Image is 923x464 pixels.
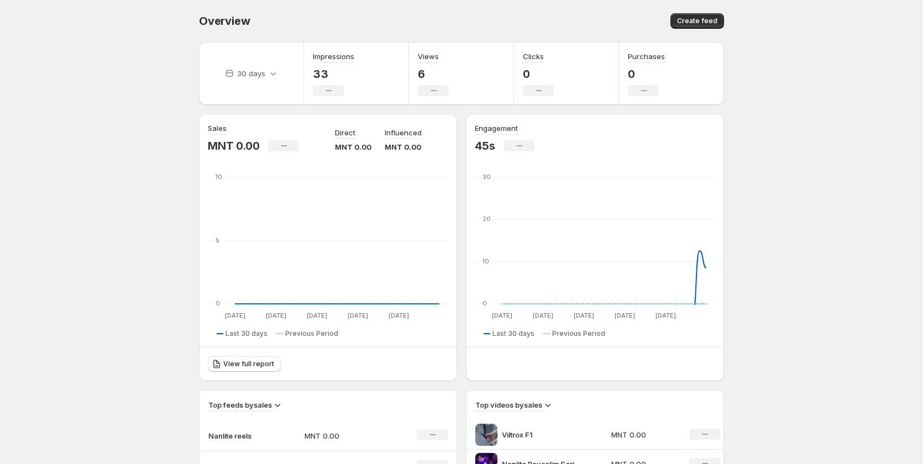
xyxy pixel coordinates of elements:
[385,141,422,152] p: MNT 0.00
[418,67,449,81] p: 6
[237,68,265,79] p: 30 days
[628,51,665,62] h3: Purchases
[385,127,422,138] p: Influenced
[313,51,354,62] h3: Impressions
[335,127,355,138] p: Direct
[216,236,219,244] text: 5
[483,173,491,181] text: 30
[208,123,227,134] h3: Sales
[216,299,220,307] text: 0
[523,67,554,81] p: 0
[313,67,354,81] p: 33
[533,312,553,319] text: [DATE]
[677,17,717,25] span: Create feed
[208,399,272,410] h3: Top feeds by sales
[492,329,534,338] span: Last 30 days
[208,356,281,372] a: View full report
[475,399,542,410] h3: Top videos by sales
[199,14,250,28] span: Overview
[335,141,371,152] p: MNT 0.00
[483,299,487,307] text: 0
[418,51,439,62] h3: Views
[483,215,491,223] text: 20
[611,429,676,440] p: MNT 0.00
[615,312,635,319] text: [DATE]
[492,312,512,319] text: [DATE]
[389,312,409,319] text: [DATE]
[502,429,585,440] p: Viltrox F1
[475,139,495,152] p: 45s
[307,312,327,319] text: [DATE]
[475,424,497,446] img: Viltrox F1
[483,257,489,265] text: 10
[225,312,245,319] text: [DATE]
[475,123,518,134] h3: Engagement
[670,13,724,29] button: Create feed
[285,329,338,338] span: Previous Period
[208,430,264,441] p: Nanlite reels
[225,329,268,338] span: Last 30 days
[208,139,259,152] p: MNT 0.00
[266,312,286,319] text: [DATE]
[655,312,676,319] text: [DATE]
[523,51,544,62] h3: Clicks
[216,173,222,181] text: 10
[552,329,605,338] span: Previous Period
[305,430,383,441] p: MNT 0.00
[348,312,368,319] text: [DATE]
[574,312,594,319] text: [DATE]
[628,67,665,81] p: 0
[223,360,274,368] span: View full report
